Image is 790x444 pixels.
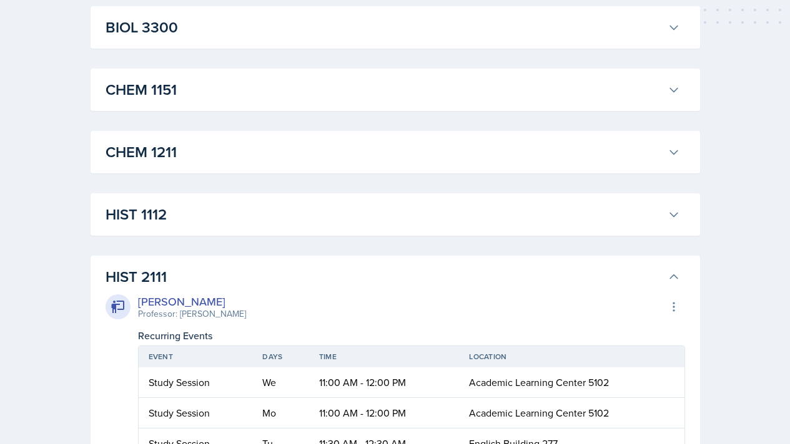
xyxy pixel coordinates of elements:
div: [PERSON_NAME] [138,293,246,310]
td: We [252,367,309,398]
span: Academic Learning Center 5102 [469,375,609,389]
h3: CHEM 1211 [106,141,663,163]
h3: CHEM 1151 [106,79,663,101]
td: 11:00 AM - 12:00 PM [309,398,460,428]
td: Mo [252,398,309,428]
div: Study Session [149,405,243,420]
div: Recurring Events [138,328,685,343]
button: HIST 2111 [103,263,683,291]
div: Study Session [149,375,243,390]
button: CHEM 1211 [103,138,683,166]
button: CHEM 1151 [103,76,683,104]
h3: BIOL 3300 [106,16,663,39]
th: Event [139,346,253,367]
td: 11:00 AM - 12:00 PM [309,367,460,398]
h3: HIST 2111 [106,266,663,288]
th: Days [252,346,309,367]
button: HIST 1112 [103,201,683,228]
div: Professor: [PERSON_NAME] [138,307,246,321]
th: Time [309,346,460,367]
h3: HIST 1112 [106,203,663,226]
span: Academic Learning Center 5102 [469,406,609,420]
th: Location [459,346,684,367]
button: BIOL 3300 [103,14,683,41]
